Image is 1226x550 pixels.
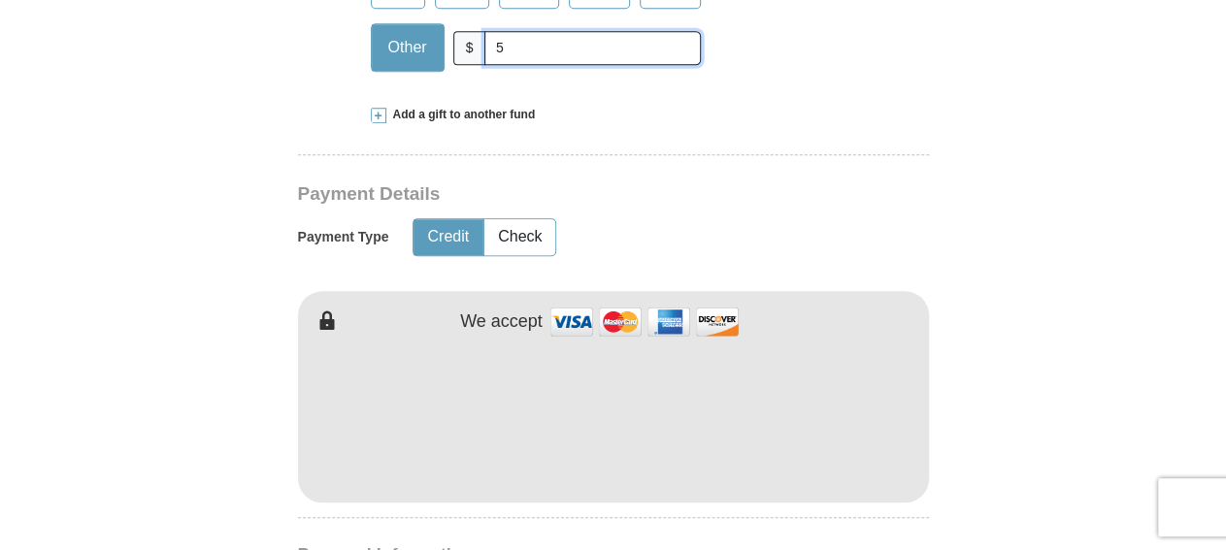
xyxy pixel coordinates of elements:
[460,311,543,333] h4: We accept
[379,33,437,62] span: Other
[414,219,482,255] button: Credit
[386,107,536,123] span: Add a gift to another fund
[484,219,555,255] button: Check
[298,183,793,206] h3: Payment Details
[453,31,486,65] span: $
[547,301,742,342] img: credit cards accepted
[298,229,389,245] h5: Payment Type
[484,31,700,65] input: Other Amount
